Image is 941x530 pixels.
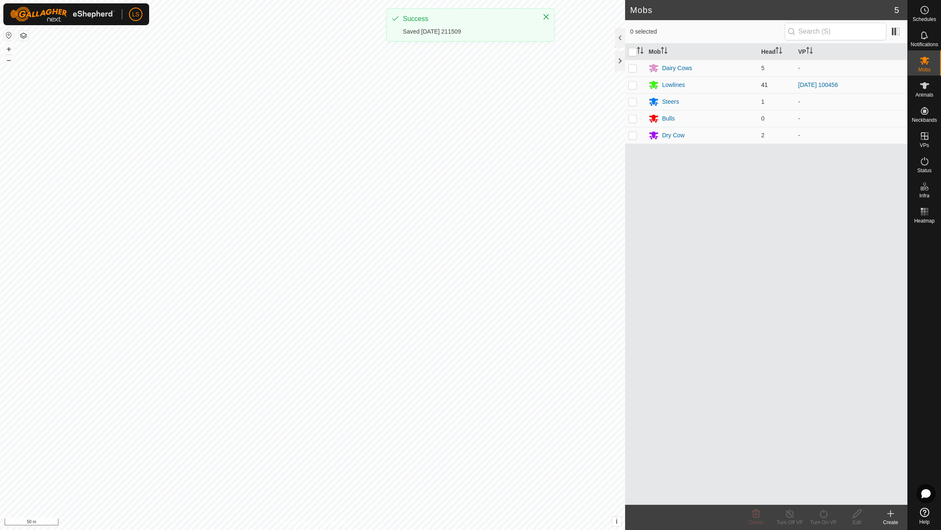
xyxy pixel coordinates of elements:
[18,31,29,41] button: Map Layers
[798,81,838,88] a: [DATE] 100456
[795,44,907,60] th: VP
[758,44,795,60] th: Head
[807,519,840,526] div: Turn On VP
[662,131,685,140] div: Dry Cow
[749,520,764,525] span: Delete
[912,17,936,22] span: Schedules
[10,7,115,22] img: Gallagher Logo
[919,193,929,198] span: Infra
[630,27,785,36] span: 0 selected
[806,48,813,55] p-sorticon: Activate to sort
[795,110,907,127] td: -
[540,11,552,23] button: Close
[795,93,907,110] td: -
[912,118,937,123] span: Neckbands
[917,168,931,173] span: Status
[915,92,933,97] span: Animals
[645,44,758,60] th: Mob
[4,30,14,40] button: Reset Map
[795,60,907,76] td: -
[775,48,782,55] p-sorticon: Activate to sort
[840,519,874,526] div: Edit
[403,27,534,36] div: Saved [DATE] 211509
[795,127,907,144] td: -
[761,98,765,105] span: 1
[908,504,941,528] a: Help
[279,519,311,527] a: Privacy Policy
[662,81,685,89] div: Lowlines
[919,520,930,525] span: Help
[637,48,644,55] p-sorticon: Activate to sort
[403,14,534,24] div: Success
[4,44,14,54] button: +
[785,23,886,40] input: Search (S)
[761,115,765,122] span: 0
[661,48,668,55] p-sorticon: Activate to sort
[4,55,14,65] button: –
[773,519,807,526] div: Turn Off VP
[321,519,346,527] a: Contact Us
[761,65,765,71] span: 5
[894,4,899,16] span: 5
[662,114,675,123] div: Bulls
[874,519,907,526] div: Create
[616,518,618,525] span: i
[920,143,929,148] span: VPs
[662,64,692,73] div: Dairy Cows
[662,97,679,106] div: Steers
[918,67,930,72] span: Mobs
[612,517,621,526] button: i
[914,218,935,223] span: Heatmap
[761,81,768,88] span: 41
[132,10,139,19] span: LS
[761,132,765,139] span: 2
[630,5,894,15] h2: Mobs
[911,42,938,47] span: Notifications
